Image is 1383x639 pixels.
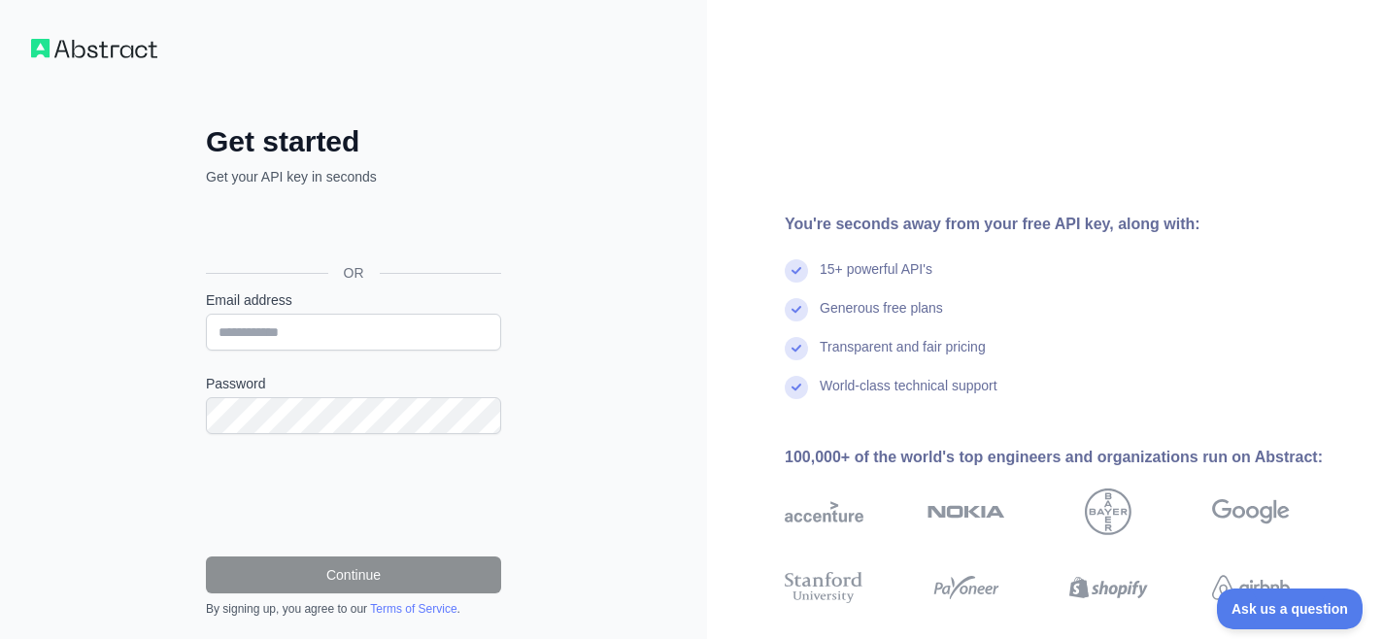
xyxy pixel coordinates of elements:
[1212,568,1291,607] img: airbnb
[928,488,1006,535] img: nokia
[370,602,456,616] a: Terms of Service
[31,39,157,58] img: Workflow
[1085,488,1131,535] img: bayer
[928,568,1006,607] img: payoneer
[206,457,501,533] iframe: reCAPTCHA
[785,376,808,399] img: check mark
[820,376,997,415] div: World-class technical support
[785,488,863,535] img: accenture
[1212,488,1291,535] img: google
[785,213,1352,236] div: You're seconds away from your free API key, along with:
[785,298,808,321] img: check mark
[328,263,380,283] span: OR
[1217,589,1364,629] iframe: Toggle Customer Support
[206,167,501,186] p: Get your API key in seconds
[785,568,863,607] img: stanford university
[785,259,808,283] img: check mark
[820,337,986,376] div: Transparent and fair pricing
[785,337,808,360] img: check mark
[785,446,1352,469] div: 100,000+ of the world's top engineers and organizations run on Abstract:
[820,259,932,298] div: 15+ powerful API's
[206,124,501,159] h2: Get started
[206,290,501,310] label: Email address
[1069,568,1148,607] img: shopify
[206,374,501,393] label: Password
[196,208,507,251] iframe: Sign in with Google Button
[206,556,501,593] button: Continue
[206,601,501,617] div: By signing up, you agree to our .
[820,298,943,337] div: Generous free plans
